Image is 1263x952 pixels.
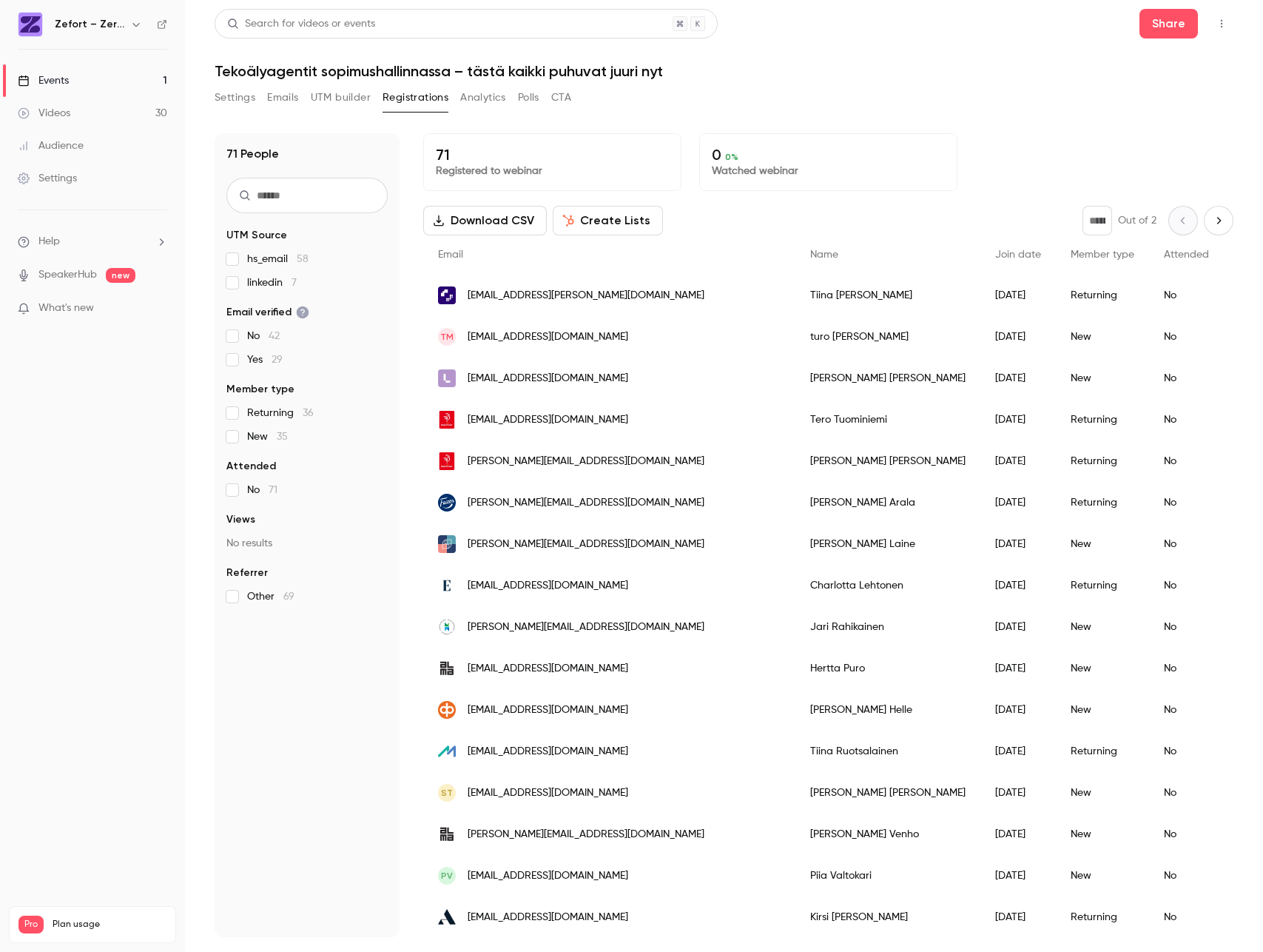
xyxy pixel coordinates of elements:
div: Charlotta Lehtonen [795,565,980,606]
span: 29 [272,355,283,365]
span: No [247,483,277,497]
h1: 71 People [226,145,279,163]
span: Name [810,249,838,260]
div: No [1149,689,1224,731]
span: Email [438,249,463,260]
div: Videos [18,106,70,121]
div: [DATE] [980,440,1056,482]
div: New [1056,772,1149,814]
div: [DATE] [980,772,1056,814]
div: New [1056,855,1149,896]
li: help-dropdown-opener [18,234,167,249]
div: Tiina [PERSON_NAME] [795,275,980,316]
div: [DATE] [980,316,1056,358]
span: hs_email [247,252,309,267]
div: Settings [18,171,77,186]
img: evli.com [438,577,456,594]
div: No [1149,275,1224,316]
button: CTA [551,86,571,110]
div: No [1149,814,1224,855]
button: Registrations [383,86,448,110]
span: [EMAIL_ADDRESS][DOMAIN_NAME] [468,661,628,677]
button: Emails [267,86,298,110]
div: New [1056,689,1149,731]
span: Pro [18,916,44,933]
div: No [1149,855,1224,896]
div: No [1149,896,1224,938]
img: metsa.fi [438,618,456,636]
div: Events [18,73,69,88]
span: [EMAIL_ADDRESS][DOMAIN_NAME] [468,785,628,801]
div: No [1149,399,1224,440]
span: Returning [247,406,314,420]
button: Share [1139,9,1198,38]
span: [EMAIL_ADDRESS][DOMAIN_NAME] [468,703,628,718]
span: Join date [995,249,1041,260]
div: Returning [1056,565,1149,606]
span: 71 [269,485,277,495]
span: [EMAIL_ADDRESS][DOMAIN_NAME] [468,744,628,760]
span: New [247,429,288,444]
img: almamedia.fi [438,660,456,677]
span: Yes [247,352,283,367]
section: facet-groups [226,228,388,604]
p: 0 [712,146,945,164]
p: Registered to webinar [436,164,669,178]
span: Attended [1164,249,1209,260]
span: [PERSON_NAME][EMAIL_ADDRESS][DOMAIN_NAME] [468,620,704,635]
span: 58 [297,254,309,264]
button: Analytics [460,86,506,110]
span: [EMAIL_ADDRESS][DOMAIN_NAME] [468,329,628,345]
div: Returning [1056,275,1149,316]
span: [EMAIL_ADDRESS][DOMAIN_NAME] [468,868,628,884]
img: saarioinen.fi [438,452,456,470]
p: 71 [436,146,669,164]
div: New [1056,606,1149,648]
span: [EMAIL_ADDRESS][DOMAIN_NAME] [468,578,628,594]
div: Search for videos or events [227,16,375,32]
div: [DATE] [980,606,1056,648]
span: PV [441,869,453,882]
span: [EMAIL_ADDRESS][DOMAIN_NAME] [468,412,628,428]
span: ST [441,786,453,800]
div: No [1149,772,1224,814]
div: turo [PERSON_NAME] [795,316,980,358]
img: senaatti.fi [438,535,456,553]
span: [PERSON_NAME][EMAIL_ADDRESS][DOMAIN_NAME] [468,495,704,511]
div: Tiina Ruotsalainen [795,731,980,772]
span: Other [247,589,294,604]
span: [EMAIL_ADDRESS][DOMAIN_NAME] [468,371,628,386]
div: Returning [1056,482,1149,523]
p: Watched webinar [712,164,945,178]
a: SpeakerHub [38,267,97,283]
div: [PERSON_NAME] Venho [795,814,980,855]
img: loihde.com [438,369,456,387]
div: New [1056,523,1149,565]
img: almamedia.fi [438,825,456,843]
span: Plan usage [53,919,166,931]
div: [DATE] [980,523,1056,565]
span: [PERSON_NAME][EMAIL_ADDRESS][DOMAIN_NAME] [468,454,704,469]
div: [PERSON_NAME] [PERSON_NAME] [795,440,980,482]
img: medituote.fi [438,743,456,760]
span: tm [440,330,454,343]
div: [DATE] [980,482,1056,523]
span: Referrer [226,566,268,580]
div: [DATE] [980,689,1056,731]
span: 7 [292,278,297,288]
div: [DATE] [980,731,1056,772]
span: Views [226,512,255,527]
div: Returning [1056,731,1149,772]
span: linkedin [247,275,297,290]
button: Polls [518,86,539,110]
div: [DATE] [980,855,1056,896]
span: [EMAIL_ADDRESS][PERSON_NAME][DOMAIN_NAME] [468,288,704,304]
button: Settings [215,86,255,110]
div: New [1056,358,1149,399]
h6: Zefort – Zero-Effort Contract Management [55,17,124,32]
div: [PERSON_NAME] Arala [795,482,980,523]
div: Returning [1056,896,1149,938]
div: Tero Tuominiemi [795,399,980,440]
span: UTM Source [226,228,287,243]
span: [PERSON_NAME][EMAIL_ADDRESS][DOMAIN_NAME] [468,537,704,552]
